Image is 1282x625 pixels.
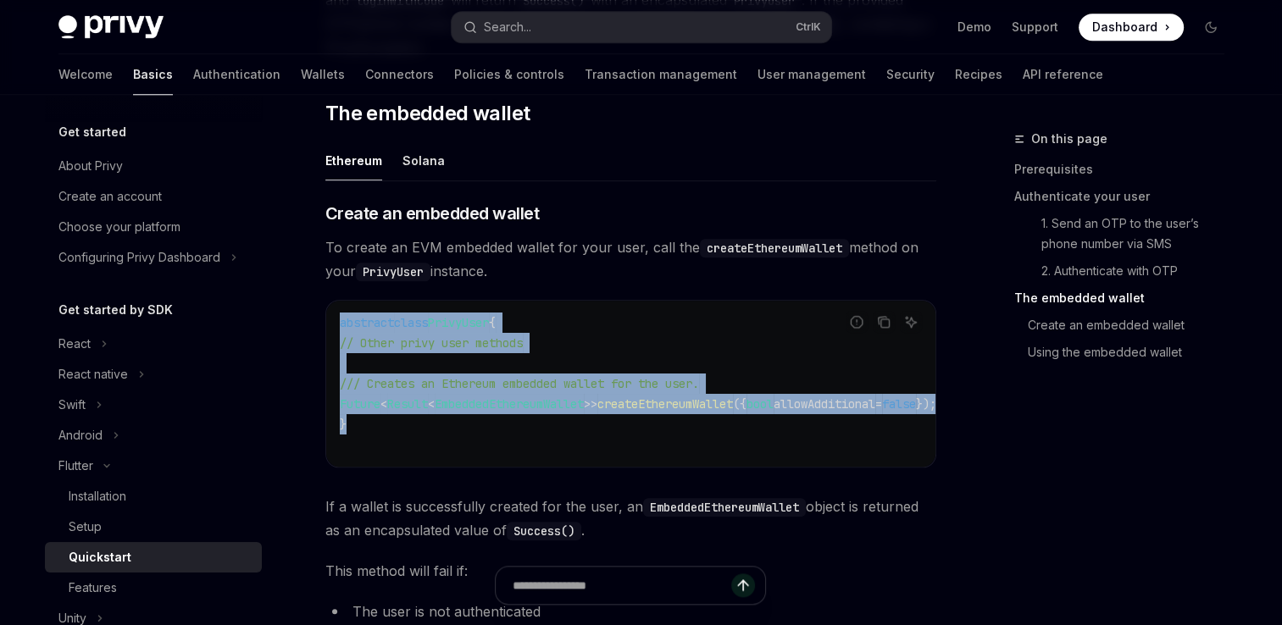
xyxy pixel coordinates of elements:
button: Toggle Android section [45,420,262,451]
h5: Get started by SDK [58,300,173,320]
a: Connectors [365,54,434,95]
a: The embedded wallet [1014,285,1238,312]
span: >> [584,396,597,412]
span: Future [340,396,380,412]
span: createEthereumWallet [597,396,733,412]
div: Search... [484,17,531,37]
span: /// Creates an Ethereum embedded wallet for the user. [340,376,699,391]
a: Support [1012,19,1058,36]
span: } [340,417,347,432]
span: To create an EVM embedded wallet for your user, call the method on your instance. [325,235,936,283]
span: = [875,396,882,412]
a: Policies & controls [454,54,564,95]
div: Installation [69,486,126,506]
h5: Get started [58,122,126,142]
span: false [882,396,916,412]
div: Setup [69,517,102,537]
code: createEthereumWallet [700,239,849,257]
span: Create an embedded wallet [325,202,540,225]
button: Toggle Flutter section [45,451,262,481]
div: Flutter [58,456,93,476]
a: Welcome [58,54,113,95]
button: Toggle Swift section [45,390,262,420]
button: Open search [452,12,831,42]
a: API reference [1023,54,1103,95]
div: Swift [58,395,86,415]
a: Choose your platform [45,212,262,242]
span: EmbeddedEthereumWallet [435,396,584,412]
a: Dashboard [1079,14,1184,41]
span: Dashboard [1092,19,1157,36]
div: Quickstart [69,547,131,567]
span: class [394,315,428,330]
span: abstract [340,315,394,330]
input: Ask a question... [513,567,731,604]
a: Transaction management [585,54,737,95]
span: This method will fail if: [325,559,936,583]
a: Features [45,572,262,603]
a: Quickstart [45,542,262,572]
span: < [428,396,435,412]
a: Wallets [301,54,345,95]
div: React [58,334,91,354]
a: Recipes [955,54,1002,95]
div: About Privy [58,156,123,176]
a: Create an embedded wallet [1014,312,1238,339]
a: Authenticate your user [1014,183,1238,210]
div: Solana [402,141,445,180]
a: 1. Send an OTP to the user’s phone number via SMS [1014,210,1238,257]
div: Choose your platform [58,217,180,237]
button: Toggle React native section [45,359,262,390]
img: dark logo [58,15,164,39]
button: Copy the contents from the code block [873,311,895,333]
a: User management [758,54,866,95]
div: Android [58,425,103,445]
a: Using the embedded wallet [1014,339,1238,366]
span: On this page [1031,129,1107,149]
span: PrivyUser [428,315,489,330]
button: Toggle React section [45,329,262,359]
code: PrivyUser [356,263,430,281]
span: }); [916,396,936,412]
button: Report incorrect code [846,311,868,333]
a: Security [886,54,935,95]
code: Success() [507,522,581,540]
a: 2. Authenticate with OTP [1014,257,1238,285]
div: Create an account [58,186,162,207]
button: Send message [731,573,755,597]
button: Toggle Configuring Privy Dashboard section [45,242,262,273]
button: Toggle dark mode [1197,14,1224,41]
span: If a wallet is successfully created for the user, an object is returned as an encapsulated value ... [325,495,936,542]
div: Features [69,578,117,598]
span: ({ [733,396,746,412]
a: Demo [957,19,991,36]
a: Authentication [193,54,280,95]
a: Installation [45,481,262,512]
a: Setup [45,512,262,542]
span: bool [746,396,774,412]
span: // Other privy user methods [340,335,523,351]
span: < [380,396,387,412]
div: React native [58,364,128,384]
button: Ask AI [900,311,922,333]
span: { [489,315,496,330]
span: Result [387,396,428,412]
div: Configuring Privy Dashboard [58,247,220,268]
a: Prerequisites [1014,156,1238,183]
span: The embedded wallet [325,100,530,127]
div: Ethereum [325,141,382,180]
a: Create an account [45,181,262,212]
a: Basics [133,54,173,95]
a: About Privy [45,151,262,181]
span: allowAdditional [774,396,875,412]
span: Ctrl K [796,20,821,34]
code: EmbeddedEthereumWallet [643,498,806,517]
